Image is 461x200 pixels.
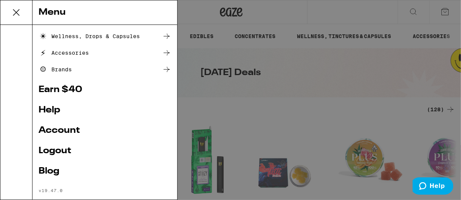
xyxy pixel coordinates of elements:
[413,177,453,196] iframe: Opens a widget where you can find more information
[39,85,171,94] a: Earn $ 40
[39,32,140,41] div: Wellness, Drops & Capsules
[39,48,89,57] div: Accessories
[39,146,171,155] a: Logout
[39,65,72,74] div: Brands
[39,48,171,57] a: Accessories
[39,106,171,115] a: Help
[39,65,171,74] a: Brands
[32,0,177,25] div: Menu
[39,32,171,41] a: Wellness, Drops & Capsules
[39,167,171,176] a: Blog
[39,126,171,135] a: Account
[39,188,63,193] span: v 19.47.0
